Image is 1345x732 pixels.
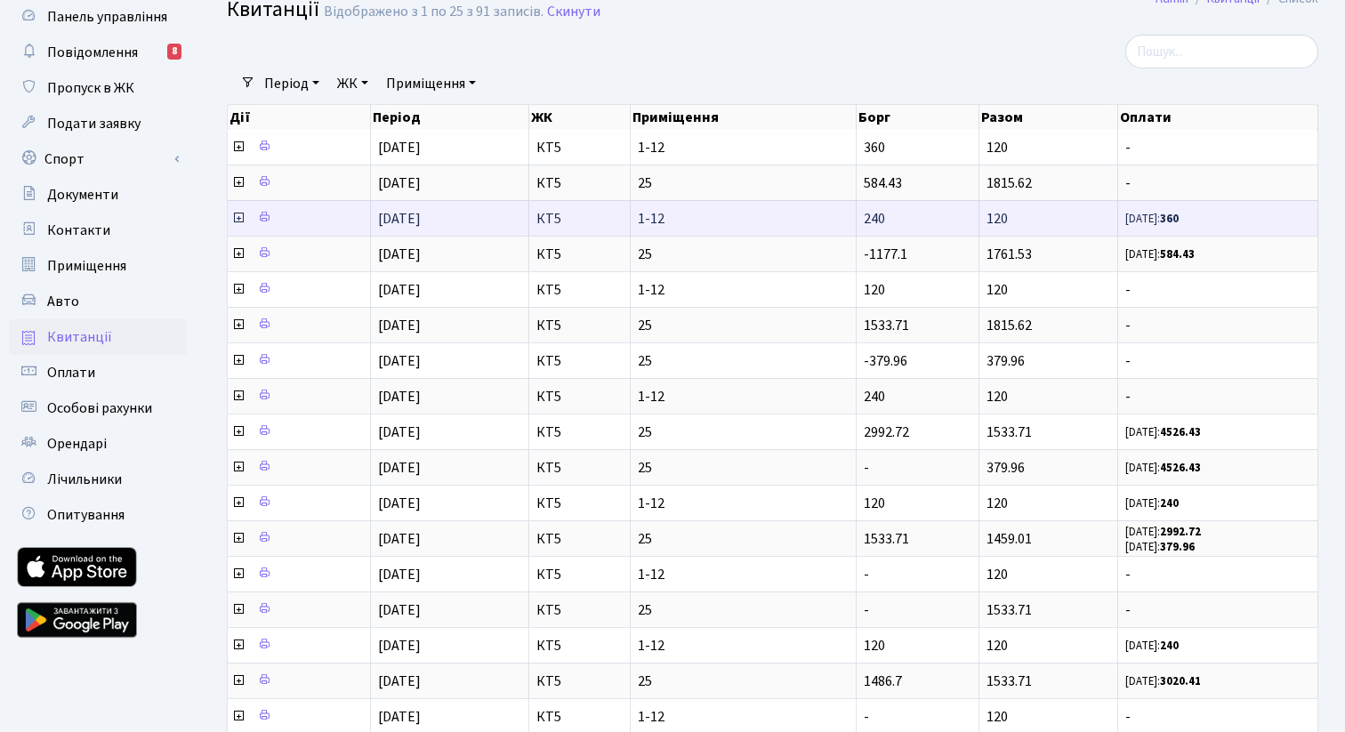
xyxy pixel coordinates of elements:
[1125,246,1195,262] small: [DATE]:
[536,283,623,297] span: КТ5
[1118,105,1318,130] th: Оплати
[638,639,849,653] span: 1-12
[536,247,623,261] span: КТ5
[638,710,849,724] span: 1-12
[378,138,421,157] span: [DATE]
[47,470,122,489] span: Лічильники
[987,672,1032,691] span: 1533.71
[547,4,600,20] a: Скинути
[987,280,1008,300] span: 120
[1125,211,1179,227] small: [DATE]:
[638,461,849,475] span: 25
[1160,673,1201,689] b: 3020.41
[1125,390,1310,404] span: -
[987,565,1008,584] span: 120
[987,707,1008,727] span: 120
[9,462,187,497] a: Лічильники
[324,4,544,20] div: Відображено з 1 по 25 з 91 записів.
[536,674,623,688] span: КТ5
[378,245,421,264] span: [DATE]
[536,567,623,582] span: КТ5
[631,105,857,130] th: Приміщення
[864,280,885,300] span: 120
[1160,638,1179,654] b: 240
[378,316,421,335] span: [DATE]
[987,209,1008,229] span: 120
[536,603,623,617] span: КТ5
[47,398,152,418] span: Особові рахунки
[1125,141,1310,155] span: -
[536,532,623,546] span: КТ5
[47,256,126,276] span: Приміщення
[638,603,849,617] span: 25
[638,354,849,368] span: 25
[864,173,902,193] span: 584.43
[47,114,141,133] span: Подати заявку
[9,390,187,426] a: Особові рахунки
[47,185,118,205] span: Документи
[257,68,326,99] a: Період
[330,68,375,99] a: ЖК
[9,177,187,213] a: Документи
[987,458,1025,478] span: 379.96
[1125,638,1179,654] small: [DATE]:
[864,529,909,549] span: 1533.71
[1160,460,1201,476] b: 4526.43
[1160,524,1201,540] b: 2992.72
[378,458,421,478] span: [DATE]
[1125,539,1195,555] small: [DATE]:
[47,7,167,27] span: Панель управління
[1125,495,1179,511] small: [DATE]:
[47,43,138,62] span: Повідомлення
[1160,211,1179,227] b: 360
[1125,354,1310,368] span: -
[378,707,421,727] span: [DATE]
[638,176,849,190] span: 25
[9,355,187,390] a: Оплати
[864,351,907,371] span: -379.96
[987,245,1032,264] span: 1761.53
[9,141,187,177] a: Спорт
[1125,524,1201,540] small: [DATE]:
[9,213,187,248] a: Контакти
[1125,567,1310,582] span: -
[638,283,849,297] span: 1-12
[378,672,421,691] span: [DATE]
[987,600,1032,620] span: 1533.71
[536,639,623,653] span: КТ5
[1160,495,1179,511] b: 240
[638,532,849,546] span: 25
[9,284,187,319] a: Авто
[9,35,187,70] a: Повідомлення8
[536,212,623,226] span: КТ5
[9,497,187,533] a: Опитування
[864,316,909,335] span: 1533.71
[536,710,623,724] span: КТ5
[47,292,79,311] span: Авто
[9,319,187,355] a: Квитанції
[47,327,112,347] span: Квитанції
[638,496,849,511] span: 1-12
[47,221,110,240] span: Контакти
[638,567,849,582] span: 1-12
[378,636,421,656] span: [DATE]
[378,387,421,406] span: [DATE]
[167,44,181,60] div: 8
[638,390,849,404] span: 1-12
[1125,710,1310,724] span: -
[1125,35,1318,68] input: Пошук...
[9,426,187,462] a: Орендарі
[9,248,187,284] a: Приміщення
[529,105,631,130] th: ЖК
[987,316,1032,335] span: 1815.62
[638,212,849,226] span: 1-12
[228,105,371,130] th: Дії
[638,318,849,333] span: 25
[987,138,1008,157] span: 120
[864,209,885,229] span: 240
[1160,246,1195,262] b: 584.43
[987,636,1008,656] span: 120
[864,636,885,656] span: 120
[1125,176,1310,190] span: -
[378,351,421,371] span: [DATE]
